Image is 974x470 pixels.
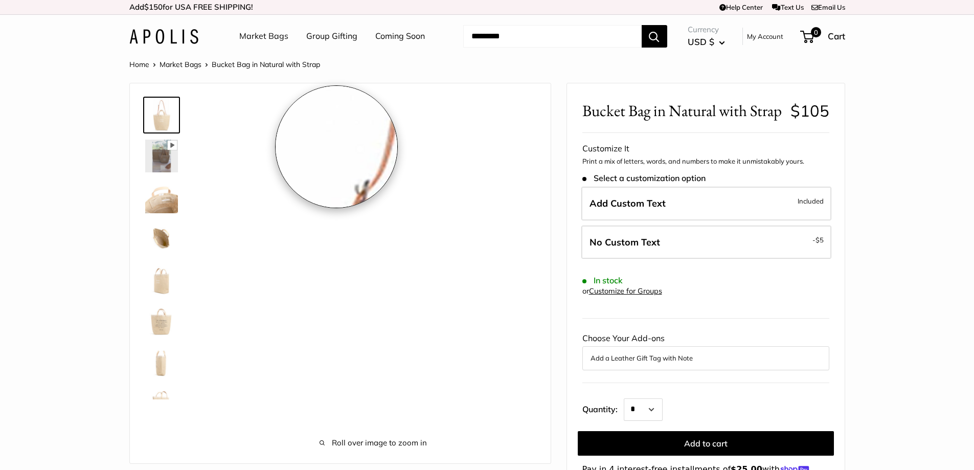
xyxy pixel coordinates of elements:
[129,58,320,71] nav: Breadcrumb
[581,226,831,259] label: Leave Blank
[306,29,357,44] a: Group Gifting
[143,301,180,338] a: Bucket Bag in Natural with Strap
[145,385,178,418] img: Bucket Bag in Natural with Strap
[719,3,763,11] a: Help Center
[582,173,706,183] span: Select a customization option
[688,23,725,37] span: Currency
[582,141,829,156] div: Customize It
[582,395,624,421] label: Quantity:
[239,29,288,44] a: Market Bags
[145,262,178,295] img: Bucket Bag in Natural with Strap
[798,195,824,207] span: Included
[688,36,714,47] span: USD $
[145,344,178,377] img: Bucket Bag in Natural with Strap
[129,29,198,44] img: Apolis
[810,27,821,37] span: 0
[772,3,803,11] a: Text Us
[590,197,666,209] span: Add Custom Text
[582,156,829,167] p: Print a mix of letters, words, and numbers to make it unmistakably yours.
[578,431,834,456] button: Add to cart
[688,34,725,50] button: USD $
[143,97,180,133] a: Bucket Bag in Natural with Strap
[828,31,845,41] span: Cart
[143,260,180,297] a: Bucket Bag in Natural with Strap
[591,352,821,364] button: Add a Leather Gift Tag with Note
[143,219,180,256] a: Bucket Bag in Natural with Strap
[144,2,163,12] span: $150
[790,101,829,121] span: $105
[581,187,831,220] label: Add Custom Text
[747,30,783,42] a: My Account
[582,331,829,370] div: Choose Your Add-ons
[642,25,667,48] button: Search
[582,276,623,285] span: In stock
[811,3,845,11] a: Email Us
[145,221,178,254] img: Bucket Bag in Natural with Strap
[145,181,178,213] img: Bucket Bag in Natural with Strap
[212,60,320,69] span: Bucket Bag in Natural with Strap
[143,178,180,215] a: Bucket Bag in Natural with Strap
[145,140,178,172] img: Bucket Bag in Natural with Strap
[143,383,180,420] a: Bucket Bag in Natural with Strap
[212,436,535,450] span: Roll over image to zoom in
[582,101,783,120] span: Bucket Bag in Natural with Strap
[129,60,149,69] a: Home
[812,234,824,246] span: -
[145,303,178,336] img: Bucket Bag in Natural with Strap
[145,99,178,131] img: Bucket Bag in Natural with Strap
[590,236,660,248] span: No Custom Text
[816,236,824,244] span: $5
[143,138,180,174] a: Bucket Bag in Natural with Strap
[143,342,180,379] a: Bucket Bag in Natural with Strap
[463,25,642,48] input: Search...
[375,29,425,44] a: Coming Soon
[160,60,201,69] a: Market Bags
[589,286,662,296] a: Customize for Groups
[582,284,662,298] div: or
[801,28,845,44] a: 0 Cart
